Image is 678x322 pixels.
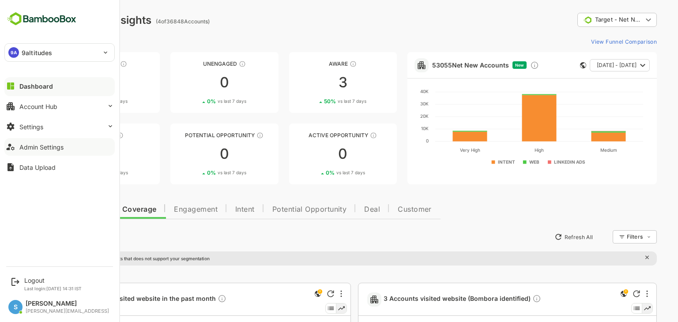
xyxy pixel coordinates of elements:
a: Potential OpportunityThese accounts are MQAs and can be passed on to Inside Sales00%vs last 7 days [139,124,247,184]
text: 20K [389,113,398,119]
button: Dashboard [4,77,115,95]
div: Unengaged [139,60,247,67]
div: Discover new ICP-fit accounts showing engagement — via intent surges, anonymous website visits, L... [499,61,508,70]
button: Refresh All [520,230,566,244]
div: [PERSON_NAME] [26,300,109,307]
a: 3 Accounts visited website (Bombora identified)Description not present [353,294,514,304]
div: Refresh [602,290,609,297]
span: vs last 7 days [307,98,335,105]
div: S [8,300,23,314]
div: Data Upload [19,164,56,171]
div: Dashboard [19,82,53,90]
button: New Insights [21,229,86,245]
div: 0 [139,147,247,161]
a: 53055Net New Accounts [401,61,478,69]
div: These accounts have not been engaged with for a defined time period [89,60,96,67]
div: 0 % [58,169,97,176]
div: [PERSON_NAME][EMAIL_ADDRESS] [26,308,109,314]
button: Admin Settings [4,138,115,156]
span: Intent [204,206,224,213]
div: Description not present [501,294,510,304]
text: 40K [389,89,398,94]
div: These accounts are MQAs and can be passed on to Inside Sales [226,132,233,139]
div: Filters [595,229,626,245]
div: Logout [24,277,82,284]
div: 9A [8,47,19,58]
div: 3 [258,75,366,90]
button: [DATE] - [DATE] [559,59,619,71]
span: vs last 7 days [187,98,215,105]
text: Very High [429,147,449,153]
button: Account Hub [4,97,115,115]
div: 0 % [176,169,215,176]
span: Potential Opportunity [241,206,316,213]
text: High [504,147,513,153]
span: vs last 7 days [68,169,97,176]
span: Customer [367,206,401,213]
a: Active OpportunityThese accounts have open opportunities which might be at any of the Sales Stage... [258,124,366,184]
span: Target - Net New [564,16,612,23]
div: These accounts have just entered the buying cycle and need further nurturing [319,60,326,67]
span: Data Quality and Coverage [30,206,125,213]
a: AwareThese accounts have just entered the buying cycle and need further nurturing350%vs last 7 days [258,52,366,113]
div: 9A9altitudes [5,44,114,61]
span: 2 Accounts visited website in the past month [47,294,196,304]
span: Engagement [143,206,187,213]
div: Admin Settings [19,143,64,151]
text: Medium [569,147,586,153]
span: Deal [333,206,349,213]
text: 10K [390,126,398,131]
div: This card does not support filter and segments [549,62,555,68]
div: Unreached [21,60,129,67]
p: There are global insights that does not support your segmentation [38,256,179,261]
span: [DATE] - [DATE] [566,60,606,71]
div: 0 [21,147,129,161]
button: View Funnel Comparison [557,34,626,49]
div: Potential Opportunity [139,132,247,139]
div: Description not present [187,294,196,304]
ag: ( 4 of 36848 Accounts) [125,18,179,25]
div: Settings [19,123,43,131]
span: New [484,63,493,67]
span: vs last 7 days [68,98,97,105]
span: vs last 7 days [305,169,334,176]
a: EngagedThese accounts are warm, further nurturing would qualify them to MQAs00%vs last 7 days [21,124,129,184]
p: Last login: [DATE] 14:31 IST [24,286,82,291]
div: 1 % [59,98,97,105]
div: 50 % [293,98,335,105]
a: UnreachedThese accounts have not been engaged with for a defined time period11%vs last 7 days [21,52,129,113]
div: 1 [21,75,129,90]
div: 0 [139,75,247,90]
div: Account Hub [19,103,57,110]
div: 0 % [295,169,334,176]
div: More [309,290,311,297]
div: This is a global insight. Segment selection is not applicable for this view [588,288,598,300]
div: Refresh [296,290,303,297]
img: BambooboxFullLogoMark.5f36c76dfaba33ec1ec1367b70bb1252.svg [4,11,79,27]
div: These accounts have open opportunities which might be at any of the Sales Stages [339,132,346,139]
div: This is a global insight. Segment selection is not applicable for this view [282,288,292,300]
p: 9altitudes [22,48,52,57]
button: Data Upload [4,158,115,176]
div: Dashboard Insights [21,14,121,26]
button: Settings [4,118,115,135]
div: Target - Net New [546,11,626,29]
a: 2 Accounts visited website in the past monthDescription not present [47,294,199,304]
div: Filters [596,233,612,240]
div: 0 [258,147,366,161]
div: More [615,290,617,297]
span: 3 Accounts visited website (Bombora identified) [353,294,510,304]
div: Target - Net New [553,16,612,24]
div: 0 % [176,98,215,105]
text: 0 [395,138,398,143]
text: 30K [389,101,398,106]
div: These accounts are warm, further nurturing would qualify them to MQAs [86,132,93,139]
div: These accounts have not shown enough engagement and need nurturing [208,60,215,67]
div: Engaged [21,132,129,139]
span: vs last 7 days [187,169,215,176]
div: Active Opportunity [258,132,366,139]
div: Aware [258,60,366,67]
a: UnengagedThese accounts have not shown enough engagement and need nurturing00%vs last 7 days [139,52,247,113]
